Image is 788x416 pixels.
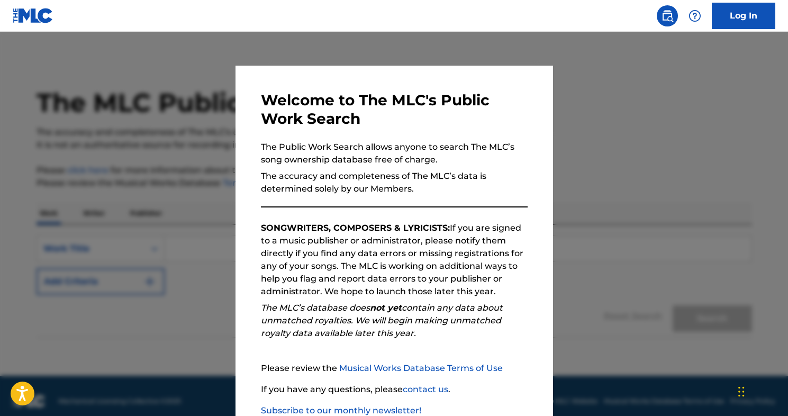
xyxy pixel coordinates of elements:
[261,405,421,415] a: Subscribe to our monthly newsletter!
[684,5,705,26] div: Help
[689,10,701,22] img: help
[370,303,402,313] strong: not yet
[261,170,528,195] p: The accuracy and completeness of The MLC’s data is determined solely by our Members.
[738,376,745,408] div: Drag
[13,8,53,23] img: MLC Logo
[261,362,528,375] p: Please review the
[261,223,450,233] strong: SONGWRITERS, COMPOSERS & LYRICISTS:
[661,10,674,22] img: search
[261,222,528,298] p: If you are signed to a music publisher or administrator, please notify them directly if you find ...
[403,384,448,394] a: contact us
[261,303,503,338] em: The MLC’s database does contain any data about unmatched royalties. We will begin making unmatche...
[261,383,528,396] p: If you have any questions, please .
[261,141,528,166] p: The Public Work Search allows anyone to search The MLC’s song ownership database free of charge.
[712,3,775,29] a: Log In
[339,363,503,373] a: Musical Works Database Terms of Use
[735,365,788,416] iframe: Chat Widget
[657,5,678,26] a: Public Search
[261,91,528,128] h3: Welcome to The MLC's Public Work Search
